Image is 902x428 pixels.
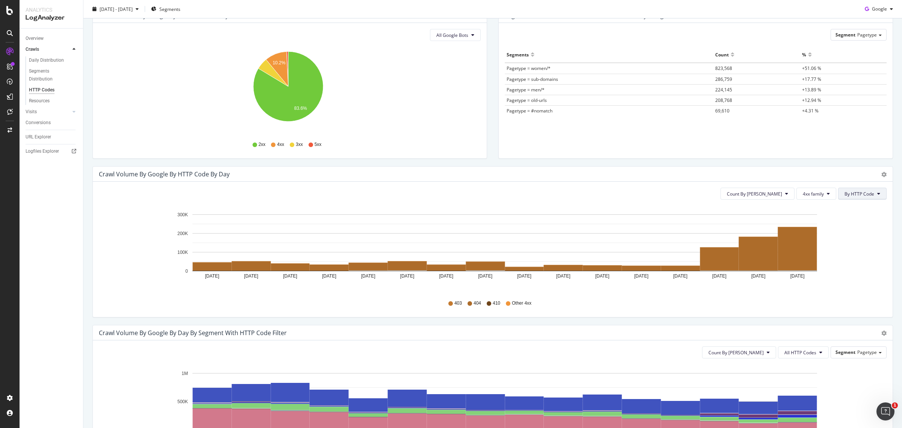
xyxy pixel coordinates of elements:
[272,60,285,65] text: 10.2%
[720,188,795,200] button: Count By [PERSON_NAME]
[507,108,552,114] span: Pagetype = #nomatch
[99,329,287,337] div: Crawl Volume by google by Day by Segment with HTTP Code Filter
[708,349,764,356] span: Count By Day
[26,147,78,155] a: Logfiles Explorer
[26,133,78,141] a: URL Explorer
[177,399,188,404] text: 500K
[361,273,375,279] text: [DATE]
[507,65,551,71] span: Pagetype = women/*
[881,331,887,336] div: gear
[322,273,336,279] text: [DATE]
[99,206,879,293] svg: A chart.
[29,56,78,64] a: Daily Distribution
[26,147,59,155] div: Logfiles Explorer
[838,188,887,200] button: By HTTP Code
[296,141,303,148] span: 3xx
[474,300,481,307] span: 404
[177,231,188,236] text: 200K
[478,273,492,279] text: [DATE]
[876,402,894,420] iframe: Intercom live chat
[29,97,78,105] a: Resources
[857,349,877,355] span: Pagetype
[892,402,898,408] span: 1
[517,273,531,279] text: [DATE]
[835,32,855,38] span: Segment
[182,371,188,376] text: 1M
[26,133,51,141] div: URL Explorer
[715,65,732,71] span: 823,568
[89,3,142,15] button: [DATE] - [DATE]
[507,97,547,103] span: Pagetype = old-urls
[148,3,183,15] button: Segments
[881,172,887,177] div: gear
[727,191,782,197] span: Count By Day
[26,14,77,22] div: LogAnalyzer
[29,97,50,105] div: Resources
[400,273,415,279] text: [DATE]
[778,346,829,358] button: All HTTP Codes
[244,273,258,279] text: [DATE]
[802,97,821,103] span: +12.94 %
[29,56,64,64] div: Daily Distribution
[205,273,219,279] text: [DATE]
[507,49,529,61] div: Segments
[556,273,571,279] text: [DATE]
[439,273,453,279] text: [DATE]
[595,273,610,279] text: [DATE]
[26,119,51,127] div: Conversions
[100,6,133,12] span: [DATE] - [DATE]
[715,49,729,61] div: Count
[715,76,732,82] span: 286,759
[507,76,558,82] span: Pagetype = sub-domains
[803,191,824,197] span: 4xx family
[26,35,44,42] div: Overview
[177,250,188,255] text: 100K
[29,86,78,94] a: HTTP Codes
[26,6,77,14] div: Analytics
[715,97,732,103] span: 208,768
[26,108,37,116] div: Visits
[99,170,230,178] div: Crawl Volume by google by HTTP Code by Day
[751,273,766,279] text: [DATE]
[872,6,887,12] span: Google
[857,32,877,38] span: Pagetype
[802,108,819,114] span: +4.31 %
[259,141,266,148] span: 2xx
[802,65,821,71] span: +51.06 %
[26,46,70,53] a: Crawls
[790,273,805,279] text: [DATE]
[29,67,71,83] div: Segments Distribution
[26,119,78,127] a: Conversions
[512,300,531,307] span: Other 4xx
[277,141,284,148] span: 4xx
[493,300,500,307] span: 410
[294,106,307,111] text: 83.6%
[712,273,726,279] text: [DATE]
[26,108,70,116] a: Visits
[454,300,462,307] span: 403
[715,87,732,93] span: 224,145
[26,46,39,53] div: Crawls
[99,47,477,134] svg: A chart.
[430,29,481,41] button: All Google Bots
[715,108,729,114] span: 69,610
[673,273,687,279] text: [DATE]
[507,87,545,93] span: Pagetype = men/*
[784,349,816,356] span: All HTTP Codes
[26,35,78,42] a: Overview
[844,191,874,197] span: By HTTP Code
[159,6,180,12] span: Segments
[436,32,468,38] span: All Google Bots
[802,76,821,82] span: +17.77 %
[802,87,821,93] span: +13.89 %
[796,188,836,200] button: 4xx family
[177,212,188,217] text: 300K
[862,3,896,15] button: Google
[29,86,54,94] div: HTTP Codes
[29,67,78,83] a: Segments Distribution
[835,349,855,355] span: Segment
[185,269,188,274] text: 0
[702,346,776,358] button: Count By [PERSON_NAME]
